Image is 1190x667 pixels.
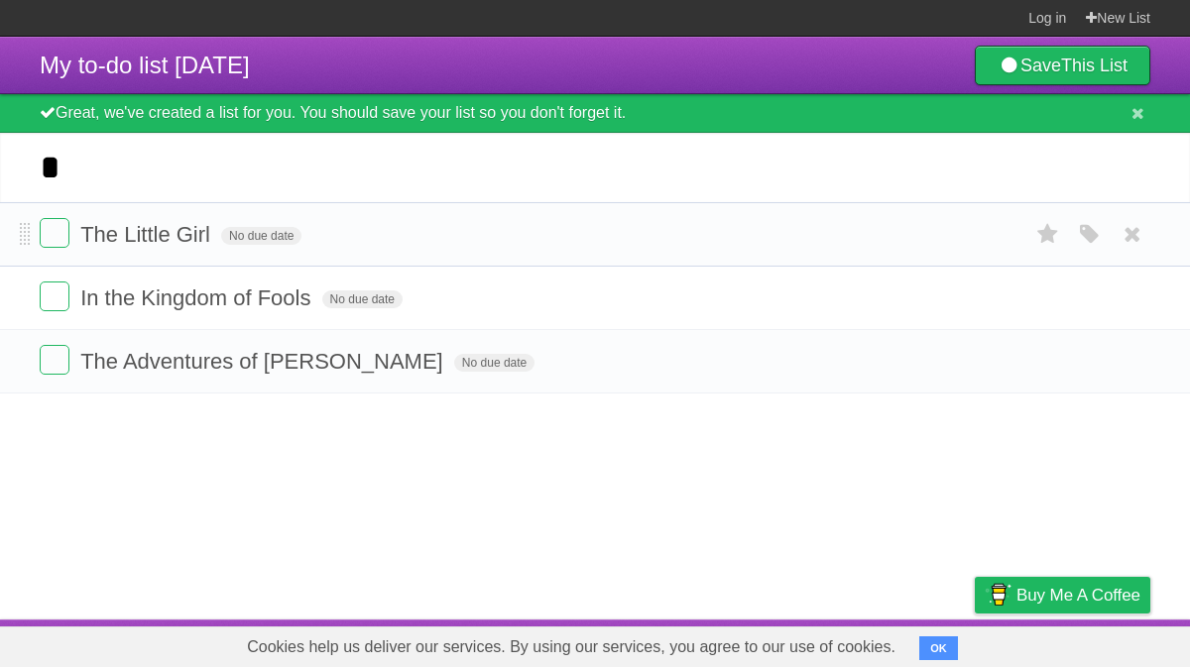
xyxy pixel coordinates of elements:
[80,349,448,374] span: The Adventures of [PERSON_NAME]
[949,624,1001,662] a: Privacy
[40,281,69,311] label: Done
[80,222,215,247] span: The Little Girl
[975,46,1150,85] a: SaveThis List
[1061,56,1128,75] b: This List
[40,345,69,375] label: Done
[40,52,250,78] span: My to-do list [DATE]
[1025,624,1150,662] a: Suggest a feature
[322,290,403,308] span: No due date
[776,624,857,662] a: Developers
[985,578,1011,611] img: Buy me a coffee
[1016,578,1140,612] span: Buy me a coffee
[882,624,925,662] a: Terms
[80,285,315,310] span: In the Kingdom of Fools
[454,354,535,372] span: No due date
[40,218,69,248] label: Done
[227,627,915,667] span: Cookies help us deliver our services. By using our services, you agree to our use of cookies.
[975,577,1150,613] a: Buy me a coffee
[919,636,958,660] button: OK
[1029,218,1067,251] label: Star task
[711,624,753,662] a: About
[221,227,301,245] span: No due date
